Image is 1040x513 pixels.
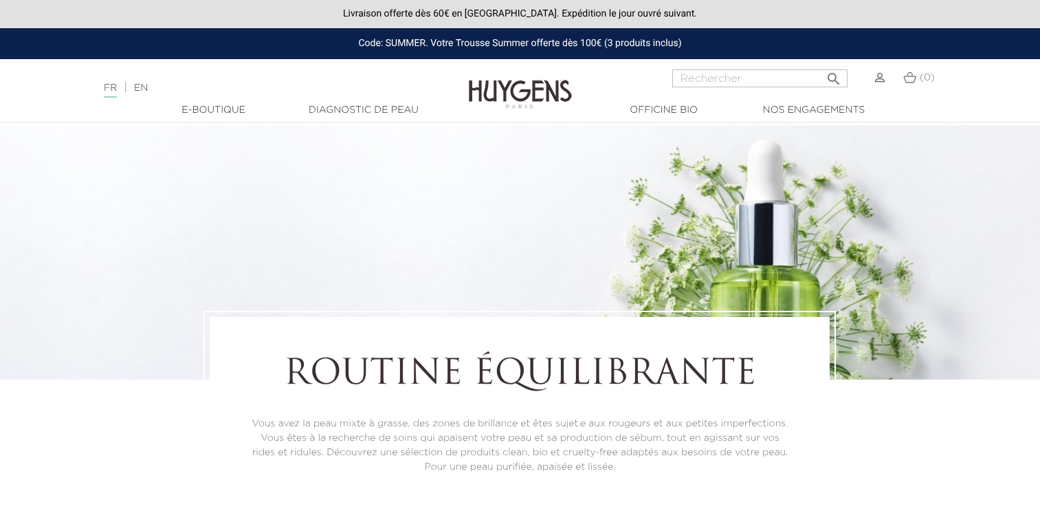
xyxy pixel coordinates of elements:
[469,58,572,111] img: Huygens
[826,67,842,83] i: 
[247,417,792,474] p: Vous avez la peau mixte à grasse, des zones de brillance et êtes sujet.e aux rougeurs et aux peti...
[97,80,423,96] div: |
[745,103,883,118] a: Nos engagements
[595,103,733,118] a: Officine Bio
[104,83,117,98] a: FR
[134,83,148,93] a: EN
[295,103,432,118] a: Diagnostic de peau
[821,65,846,84] button: 
[247,355,792,396] h1: Routine équilibrante
[145,103,283,118] a: E-Boutique
[672,69,848,87] input: Rechercher
[920,73,935,83] span: (0)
